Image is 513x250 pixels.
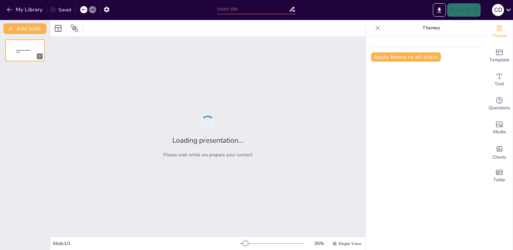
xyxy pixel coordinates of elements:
p: Please wait while we prepare your content [163,152,252,158]
div: 1 [5,39,45,61]
div: Add a table [486,164,513,188]
div: 1 [37,53,43,59]
button: Export to PowerPoint [433,3,446,17]
div: Add images, graphics, shapes or video [486,116,513,140]
span: Theme [492,32,507,40]
div: Add ready made slides [486,44,513,68]
div: C D [492,4,504,16]
p: Themes [383,20,479,36]
span: Questions [489,104,510,112]
h2: Loading presentation... [172,136,243,145]
span: Text [495,80,504,88]
div: Get real-time input from your audience [486,92,513,116]
div: Add text boxes [486,68,513,92]
span: Media [493,128,506,136]
button: Apply theme to all slides [371,52,441,62]
button: Add slide [3,23,46,34]
div: Saved [50,7,71,13]
div: Layout [53,23,63,34]
span: Charts [492,154,506,161]
span: Template [489,56,510,64]
span: Sendsteps presentation editor [16,50,30,53]
div: Change the overall theme [486,20,513,44]
button: Present [447,3,481,17]
div: 35 % [311,240,327,247]
button: My Library [5,4,45,15]
button: C D [492,3,504,17]
span: Table [493,176,505,184]
span: Single View [338,241,361,246]
span: Position [70,24,78,32]
div: Add charts and graphs [486,140,513,164]
div: Slide 1 / 1 [53,240,240,247]
input: Insert title [217,4,289,14]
